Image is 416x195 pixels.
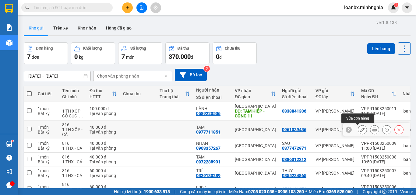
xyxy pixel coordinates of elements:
div: VP nhận [235,88,271,93]
div: 60.000 đ [90,168,117,173]
div: Người gửi [282,88,309,93]
div: [GEOGRAPHIC_DATA] [235,127,276,132]
div: VPPR1508250006 [361,184,397,189]
div: 40.000 đ [90,141,117,146]
div: [GEOGRAPHIC_DATA] [235,143,276,148]
th: Toggle SortBy [358,86,400,102]
span: đ [191,55,193,60]
div: Chi tiết [38,91,56,96]
div: Tại văn phòng [90,111,117,116]
button: Lên hàng [367,43,395,54]
span: plus [125,5,130,10]
div: 0562093476 [282,187,306,192]
sup: 2 [204,66,210,72]
span: món [126,55,135,60]
span: question-circle [6,155,12,161]
div: Tên món [62,88,83,93]
button: file-add [136,2,147,13]
button: aim [150,2,161,13]
div: 1 món [38,141,56,146]
span: Hỗ trợ kỹ thuật: [114,188,170,195]
div: Đã thu [90,88,112,93]
span: Cung cấp máy in - giấy in: [180,188,227,195]
div: VP gửi [316,88,350,93]
div: Đơn hàng [36,46,53,50]
span: | [175,188,175,195]
div: [GEOGRAPHIC_DATA] [235,104,276,109]
button: Hàng đã giao [101,21,136,35]
div: 0972288931 [196,159,220,164]
div: Ngày ĐH [361,94,392,99]
li: 02523854854 [3,21,116,29]
span: environment [35,15,40,19]
div: Tại văn phòng [90,159,117,164]
div: 1 món [38,184,56,189]
div: Người nhận [196,88,229,92]
div: DĐ: TAM HIỆP - CỔNG 11 [235,109,276,118]
div: ngọc [196,184,229,189]
div: 1 TH XỐP - CÁ [62,127,83,137]
div: [GEOGRAPHIC_DATA] [235,157,276,162]
button: Số lượng7món [118,42,162,64]
div: VPPR1508250008 [361,155,397,159]
strong: 0369 525 060 [326,189,353,194]
div: Trạng thái [160,94,185,99]
div: HTTT [90,94,112,99]
div: ver 1.8.138 [376,19,397,26]
div: ĐC giao [235,94,271,99]
div: Số điện thoại [282,94,309,99]
button: Kho gửi [24,21,48,35]
div: THỦY [282,168,309,173]
div: 0589220506 [196,111,220,116]
span: message [6,182,12,188]
div: Chọn văn phòng nhận [97,73,139,79]
div: 1 món [38,168,56,173]
li: 01 [PERSON_NAME] [3,13,116,21]
span: đơn [32,55,39,60]
div: 0977711851 [196,130,220,134]
button: Trên xe [48,21,73,35]
div: [GEOGRAPHIC_DATA] [235,187,276,192]
img: icon-new-feature [391,5,396,10]
div: SÁU [282,141,309,146]
div: LÀNH [196,106,229,111]
img: solution-icon [6,24,12,31]
button: Đơn hàng7đơn [24,42,68,64]
span: phone [35,22,40,27]
span: 7 [122,53,125,60]
button: plus [122,2,133,13]
img: warehouse-icon [6,141,12,147]
div: Bất kỳ [38,159,56,164]
span: ... [79,113,83,118]
div: 11:02 [DATE] [361,111,397,116]
span: file-add [139,5,144,10]
span: notification [6,169,12,174]
span: ⚪️ [305,190,307,193]
div: Đã thu [178,46,189,50]
div: 0386312212 [282,157,306,162]
div: 11:00 [DATE] [361,146,397,151]
div: Tại văn phòng [90,173,117,178]
div: Khối lượng [83,46,102,50]
div: 1 món [38,125,56,130]
div: VPPR1508250007 [361,168,397,173]
span: 7 [27,53,30,60]
div: 816 [62,155,83,159]
span: Miền Nam [229,188,304,195]
div: VP [PERSON_NAME] [316,157,355,162]
div: Ghi chú [62,94,83,99]
div: VP [PERSON_NAME] [316,127,355,132]
span: 1 [395,3,397,7]
span: search [25,5,30,10]
div: VP [PERSON_NAME] [316,143,355,148]
th: Toggle SortBy [312,86,358,102]
div: VP [PERSON_NAME] [316,171,355,176]
span: aim [153,5,158,10]
span: đ [219,55,222,60]
div: Số lượng [130,46,146,50]
div: Số điện thoại [196,95,229,100]
div: NHAN [196,141,229,146]
div: ĐC lấy [316,94,350,99]
div: 10:50 [DATE] [361,159,397,164]
div: 09:40 [DATE] [361,173,397,178]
